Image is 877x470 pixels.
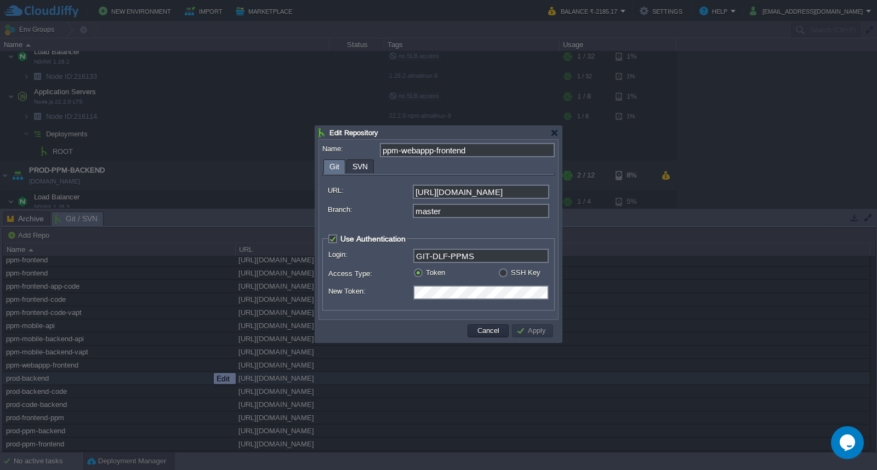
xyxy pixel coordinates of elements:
[340,234,406,243] span: Use Authentication
[328,204,412,215] label: Branch:
[328,268,412,279] label: Access Type:
[328,249,412,260] label: Login:
[328,185,412,196] label: URL:
[511,268,540,277] label: SSH Key
[217,374,233,383] div: Edit
[329,129,378,137] span: Edit Repository
[426,268,445,277] label: Token
[328,285,412,297] label: New Token:
[474,326,503,336] button: Cancel
[516,326,549,336] button: Apply
[322,143,379,154] label: Name:
[831,426,866,459] iframe: chat widget
[329,160,339,174] span: Git
[352,160,368,173] span: SVN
